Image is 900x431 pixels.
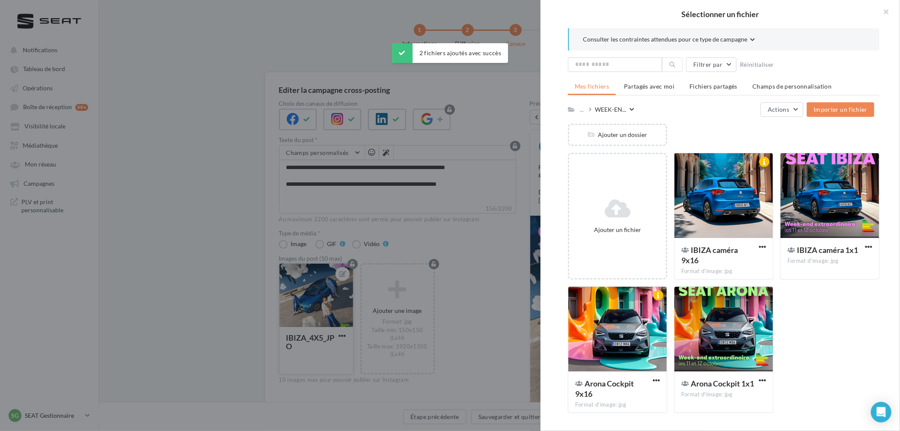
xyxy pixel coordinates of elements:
[681,268,766,275] div: Format d'image: jpg
[686,57,737,72] button: Filtrer par
[392,43,508,63] div: 2 fichiers ajoutés avec succès
[624,83,674,90] span: Partagés avec moi
[807,102,874,117] button: Importer un fichier
[787,257,872,265] div: Format d'image: jpg
[768,106,789,113] span: Actions
[569,131,666,139] div: Ajouter un dossier
[681,245,738,265] span: IBIZA caméra 9x16
[595,105,626,113] span: WEEK-EN...
[578,104,585,115] div: ...
[760,102,803,117] button: Actions
[573,226,662,234] div: Ajouter un fichier
[575,401,660,409] div: Format d'image: jpg
[797,245,858,255] span: IBIZA caméra 1x1
[583,35,755,45] button: Consulter les contraintes attendues pour ce type de campagne
[871,402,891,422] div: Open Intercom Messenger
[583,35,747,43] span: Consulter les contraintes attendues pour ce type de campagne
[689,83,737,90] span: Fichiers partagés
[575,379,634,398] span: Arona Cockpit 9x16
[737,59,778,70] button: Réinitialiser
[752,83,832,90] span: Champs de personnalisation
[554,10,886,18] h2: Sélectionner un fichier
[681,391,766,398] div: Format d'image: jpg
[691,379,754,388] span: Arona Cockpit 1x1
[575,83,609,90] span: Mes fichiers
[814,106,867,113] span: Importer un fichier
